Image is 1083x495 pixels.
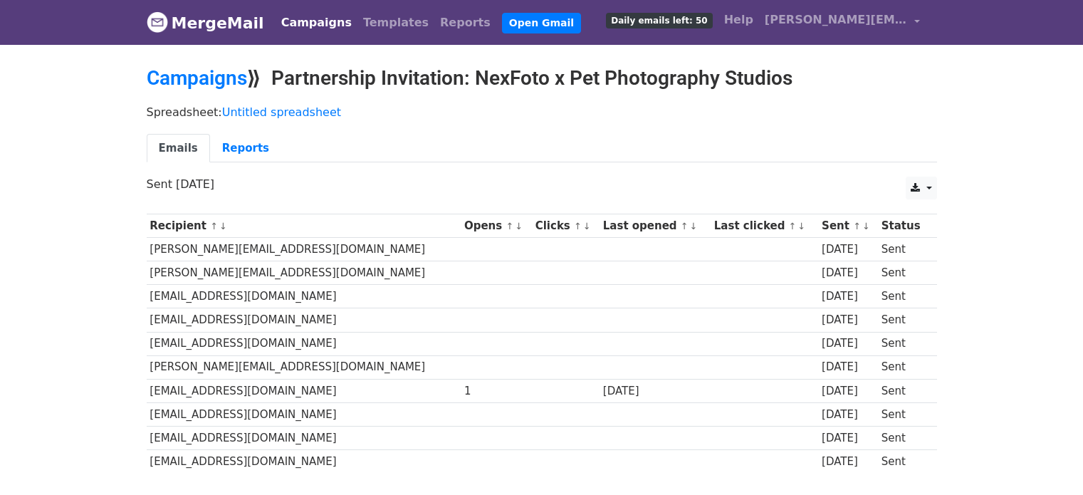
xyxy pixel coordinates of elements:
[822,407,874,423] div: [DATE]
[606,13,712,28] span: Daily emails left: 50
[506,221,513,231] a: ↑
[147,308,461,332] td: [EMAIL_ADDRESS][DOMAIN_NAME]
[147,238,461,261] td: [PERSON_NAME][EMAIL_ADDRESS][DOMAIN_NAME]
[574,221,582,231] a: ↑
[434,9,496,37] a: Reports
[502,13,581,33] a: Open Gmail
[878,238,929,261] td: Sent
[147,8,264,38] a: MergeMail
[147,134,210,163] a: Emails
[822,359,874,375] div: [DATE]
[822,288,874,305] div: [DATE]
[600,6,718,34] a: Daily emails left: 50
[818,214,878,238] th: Sent
[147,402,461,426] td: [EMAIL_ADDRESS][DOMAIN_NAME]
[789,221,797,231] a: ↑
[765,11,907,28] span: [PERSON_NAME][EMAIL_ADDRESS][DOMAIN_NAME]
[276,9,357,37] a: Campaigns
[822,383,874,400] div: [DATE]
[147,66,937,90] h2: ⟫ Partnership Invitation: NexFoto x Pet Photography Studios
[690,221,698,231] a: ↓
[878,285,929,308] td: Sent
[822,454,874,470] div: [DATE]
[878,450,929,474] td: Sent
[147,332,461,355] td: [EMAIL_ADDRESS][DOMAIN_NAME]
[603,383,707,400] div: [DATE]
[718,6,759,34] a: Help
[878,308,929,332] td: Sent
[822,312,874,328] div: [DATE]
[147,214,461,238] th: Recipient
[461,214,532,238] th: Opens
[878,355,929,379] td: Sent
[147,379,461,402] td: [EMAIL_ADDRESS][DOMAIN_NAME]
[759,6,926,39] a: [PERSON_NAME][EMAIL_ADDRESS][DOMAIN_NAME]
[822,335,874,352] div: [DATE]
[797,221,805,231] a: ↓
[681,221,689,231] a: ↑
[147,285,461,308] td: [EMAIL_ADDRESS][DOMAIN_NAME]
[878,332,929,355] td: Sent
[853,221,861,231] a: ↑
[515,221,523,231] a: ↓
[147,105,937,120] p: Spreadsheet:
[532,214,600,238] th: Clicks
[147,11,168,33] img: MergeMail logo
[878,261,929,285] td: Sent
[147,450,461,474] td: [EMAIL_ADDRESS][DOMAIN_NAME]
[878,214,929,238] th: Status
[878,426,929,449] td: Sent
[862,221,870,231] a: ↓
[147,355,461,379] td: [PERSON_NAME][EMAIL_ADDRESS][DOMAIN_NAME]
[822,265,874,281] div: [DATE]
[147,261,461,285] td: [PERSON_NAME][EMAIL_ADDRESS][DOMAIN_NAME]
[222,105,341,119] a: Untitled spreadsheet
[822,241,874,258] div: [DATE]
[822,430,874,447] div: [DATE]
[878,402,929,426] td: Sent
[357,9,434,37] a: Templates
[147,177,937,192] p: Sent [DATE]
[210,134,281,163] a: Reports
[583,221,591,231] a: ↓
[147,426,461,449] td: [EMAIL_ADDRESS][DOMAIN_NAME]
[711,214,818,238] th: Last clicked
[147,66,247,90] a: Campaigns
[210,221,218,231] a: ↑
[464,383,528,400] div: 1
[219,221,227,231] a: ↓
[600,214,711,238] th: Last opened
[878,379,929,402] td: Sent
